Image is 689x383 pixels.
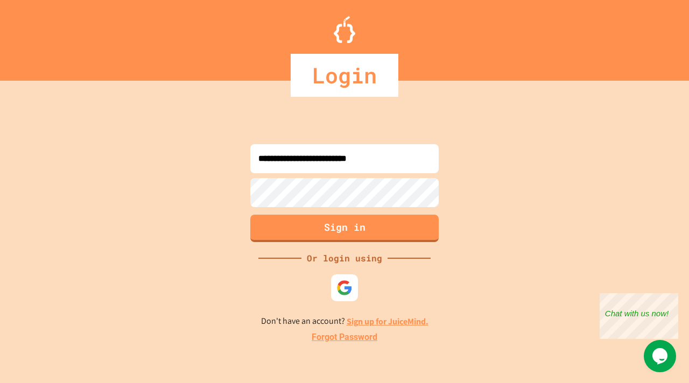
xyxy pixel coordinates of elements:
img: google-icon.svg [336,280,353,296]
a: Forgot Password [312,331,377,344]
button: Sign in [250,215,439,242]
div: Or login using [301,252,388,265]
div: Login [291,54,398,97]
iframe: chat widget [600,293,678,339]
a: Sign up for JuiceMind. [347,316,428,327]
iframe: chat widget [644,340,678,372]
p: Don't have an account? [261,315,428,328]
img: Logo.svg [334,16,355,43]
